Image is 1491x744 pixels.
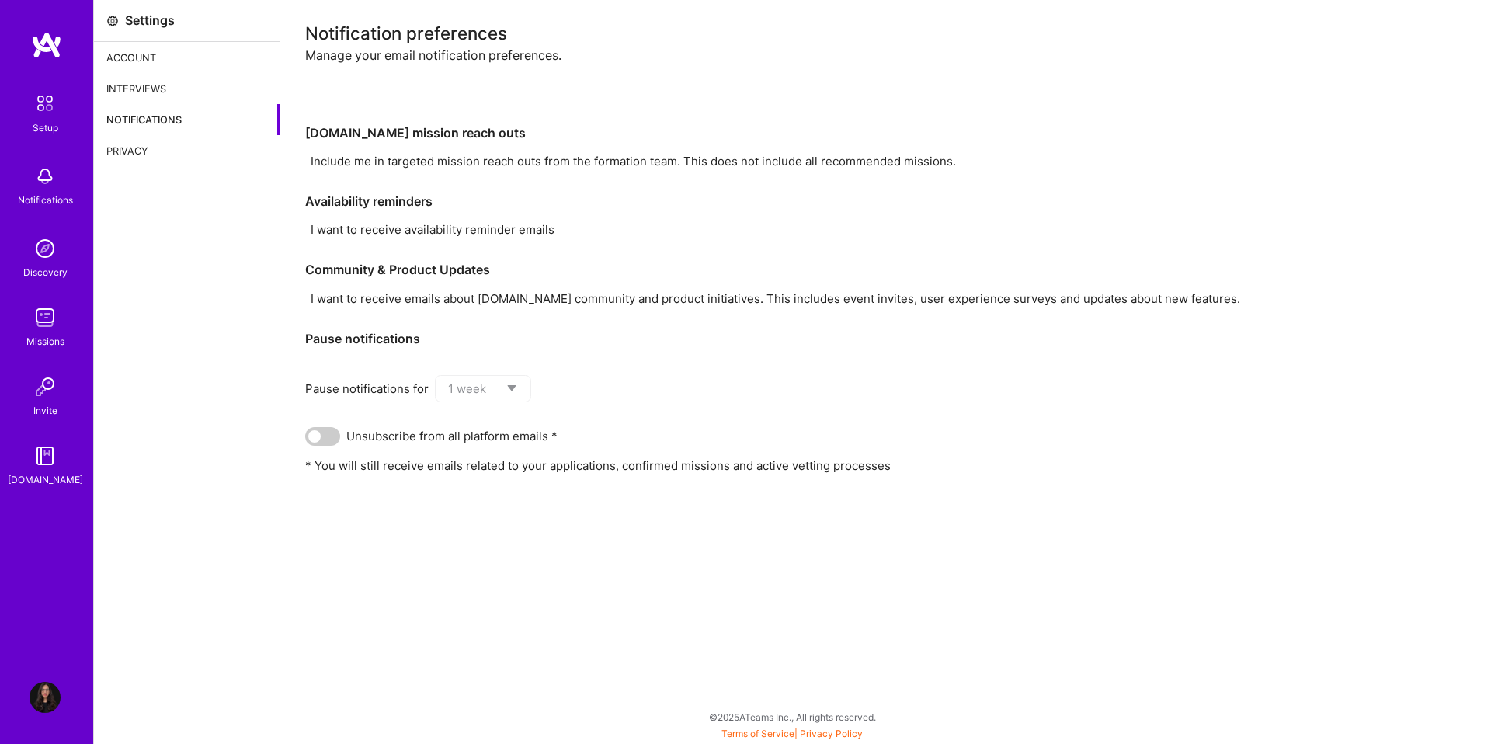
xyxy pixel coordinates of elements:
[305,262,1466,277] h3: Community & Product Updates
[305,47,1466,113] div: Manage your email notification preferences.
[311,154,956,169] span: Include me in targeted mission reach outs from the formation team. This does not include all reco...
[305,126,1466,141] h3: [DOMAIN_NAME] mission reach outs
[305,194,1466,209] h3: Availability reminders
[29,87,61,120] img: setup
[26,682,64,713] a: User Avatar
[305,457,1466,474] p: * You will still receive emails related to your applications, confirmed missions and active vetti...
[8,471,83,488] div: [DOMAIN_NAME]
[30,233,61,264] img: discovery
[33,402,57,419] div: Invite
[30,682,61,713] img: User Avatar
[721,728,794,739] a: Terms of Service
[33,120,58,136] div: Setup
[106,15,119,27] i: icon Settings
[305,25,1466,41] div: Notification preferences
[800,728,863,739] a: Privacy Policy
[94,73,280,104] div: Interviews
[26,333,64,349] div: Missions
[346,428,558,444] span: Unsubscribe from all platform emails *
[305,332,1466,346] h3: Pause notifications
[721,728,863,739] span: |
[18,192,73,208] div: Notifications
[311,291,1240,306] span: I want to receive emails about [DOMAIN_NAME] community and product initiatives. This includes eve...
[30,302,61,333] img: teamwork
[94,42,280,73] div: Account
[31,31,62,59] img: logo
[30,161,61,192] img: bell
[30,371,61,402] img: Invite
[30,440,61,471] img: guide book
[305,381,429,397] span: Pause notifications for
[94,135,280,166] div: Privacy
[23,264,68,280] div: Discovery
[125,12,175,29] div: Settings
[94,104,280,135] div: Notifications
[93,697,1491,736] div: © 2025 ATeams Inc., All rights reserved.
[311,222,554,237] span: I want to receive availability reminder emails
